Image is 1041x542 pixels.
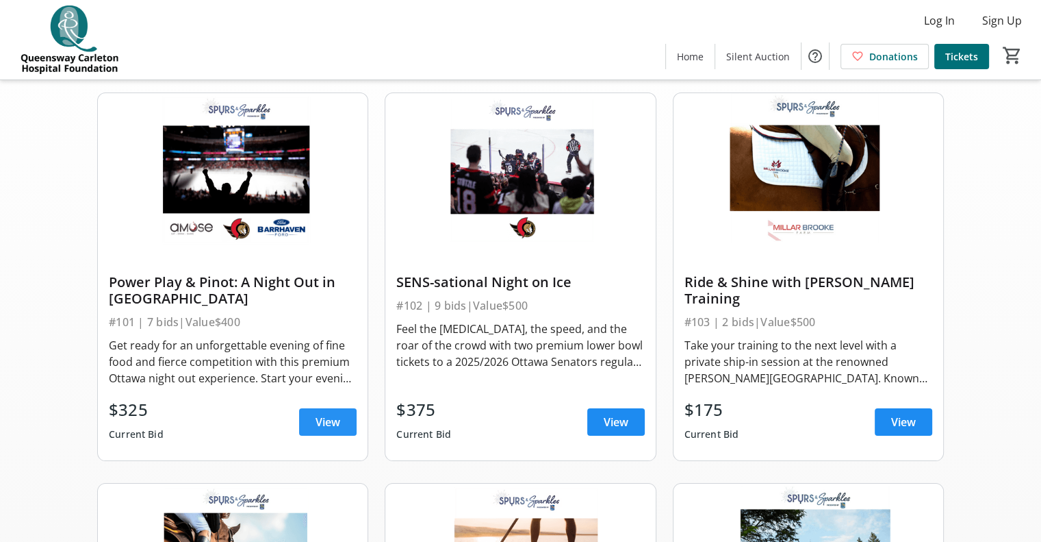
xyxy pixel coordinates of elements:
a: Donations [840,44,929,69]
button: Help [801,42,829,70]
div: Current Bid [684,422,739,447]
a: View [299,408,357,436]
a: Silent Auction [715,44,801,69]
div: #102 | 9 bids | Value $500 [396,296,644,315]
div: $325 [109,397,164,422]
div: Feel the [MEDICAL_DATA], the speed, and the roar of the crowd with two premium lower bowl tickets... [396,321,644,370]
div: Power Play & Pinot: A Night Out in [GEOGRAPHIC_DATA] [109,274,357,307]
img: SENS-sational Night on Ice [385,93,655,245]
a: Tickets [934,44,989,69]
div: SENS-sational Night on Ice [396,274,644,291]
span: View [604,414,628,430]
div: Take your training to the next level with a private ship-in session at the renowned [PERSON_NAME]... [684,337,932,386]
span: Silent Auction [726,49,790,64]
div: Get ready for an unforgettable evening of fine food and fierce competition with this premium Otta... [109,337,357,386]
a: Home [666,44,715,69]
span: Sign Up [982,12,1022,29]
a: View [875,408,932,436]
span: View [891,414,916,430]
div: $175 [684,397,739,422]
div: Ride & Shine with [PERSON_NAME] Training [684,274,932,307]
span: Home [677,49,704,64]
button: Cart [1000,43,1025,68]
div: #101 | 7 bids | Value $400 [109,312,357,332]
div: Current Bid [396,422,451,447]
img: QCH Foundation's Logo [8,5,130,74]
span: Log In [924,12,955,29]
img: Power Play & Pinot: A Night Out in Ottawa [98,93,368,245]
div: #103 | 2 bids | Value $500 [684,312,932,332]
a: View [587,408,645,436]
img: Ride & Shine with Millar Brooke Training [673,93,943,245]
span: Tickets [945,49,978,64]
div: Current Bid [109,422,164,447]
button: Log In [913,10,966,32]
button: Sign Up [971,10,1033,32]
span: Donations [869,49,918,64]
span: View [316,414,340,430]
div: $375 [396,397,451,422]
